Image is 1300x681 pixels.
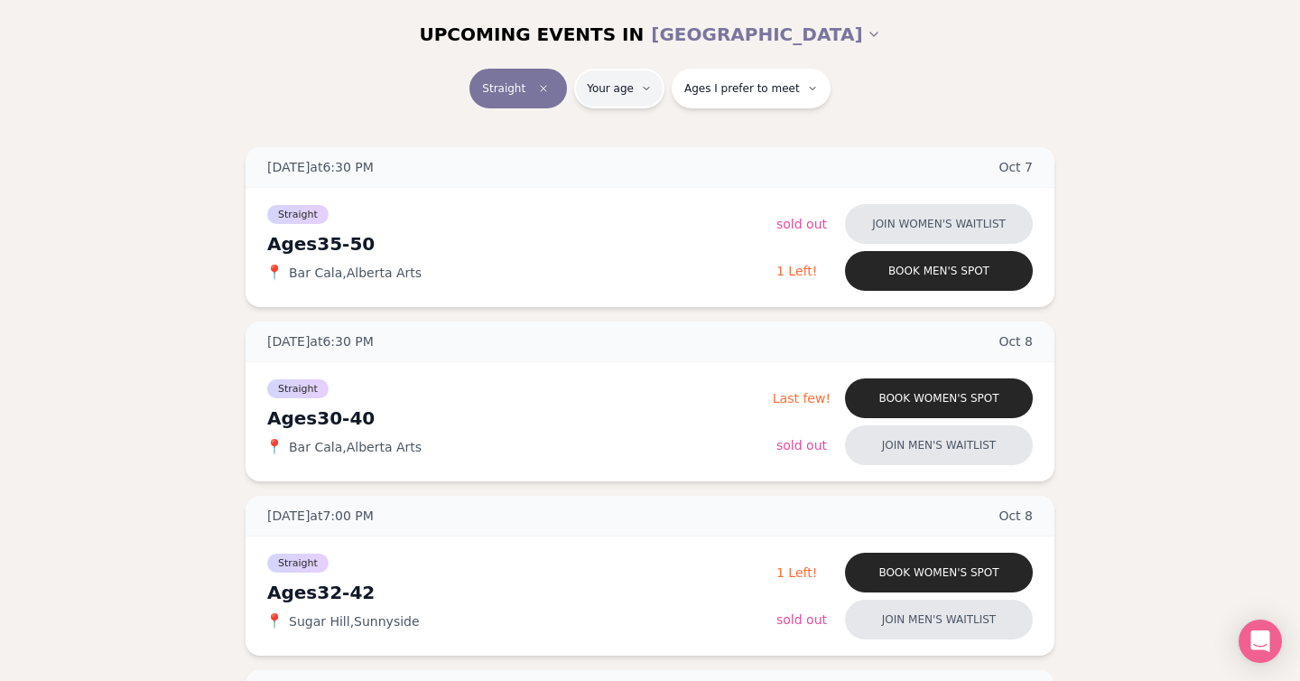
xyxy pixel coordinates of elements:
[776,565,817,580] span: 1 Left!
[773,391,831,406] span: Last few!
[587,81,634,96] span: Your age
[289,264,422,282] span: Bar Cala , Alberta Arts
[469,69,567,108] button: StraightClear event type filter
[419,22,644,47] span: UPCOMING EVENTS IN
[533,78,554,99] span: Clear event type filter
[845,251,1033,291] button: Book men's spot
[776,217,827,231] span: Sold Out
[998,158,1033,176] span: Oct 7
[267,158,374,176] span: [DATE] at 6:30 PM
[267,266,282,280] span: 📍
[267,554,329,573] span: Straight
[267,231,776,257] div: Ages 35-50
[845,204,1033,244] button: Join women's waitlist
[267,406,773,431] div: Ages 30-40
[845,378,1033,418] button: Book women's spot
[684,81,800,96] span: Ages I prefer to meet
[998,507,1033,525] span: Oct 8
[267,440,282,454] span: 📍
[672,69,831,108] button: Ages I prefer to meet
[482,81,525,96] span: Straight
[776,264,817,278] span: 1 Left!
[845,425,1033,465] button: Join men's waitlist
[267,614,282,629] span: 📍
[289,612,420,630] span: Sugar Hill , Sunnyside
[845,600,1033,639] button: Join men's waitlist
[267,507,374,525] span: [DATE] at 7:00 PM
[267,332,374,350] span: [DATE] at 6:30 PM
[267,580,776,605] div: Ages 32-42
[267,379,329,398] span: Straight
[998,332,1033,350] span: Oct 8
[651,14,880,54] button: [GEOGRAPHIC_DATA]
[776,438,827,452] span: Sold Out
[289,438,422,456] span: Bar Cala , Alberta Arts
[574,69,664,108] button: Your age
[1239,620,1282,663] div: Open Intercom Messenger
[776,612,827,627] span: Sold Out
[267,205,329,224] span: Straight
[845,553,1033,592] button: Book women's spot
